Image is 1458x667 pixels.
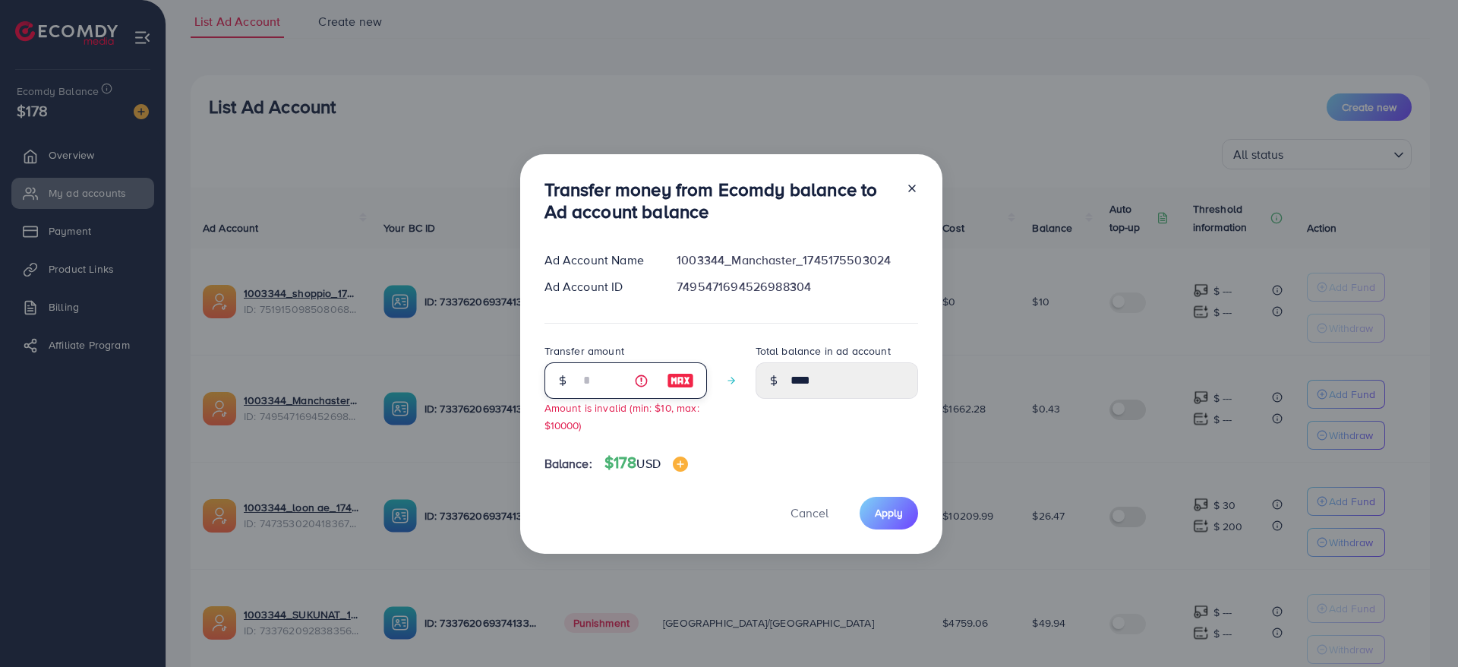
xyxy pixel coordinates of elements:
[791,504,828,521] span: Cancel
[664,278,929,296] div: 7495471694526988304
[860,497,918,529] button: Apply
[667,371,694,390] img: image
[875,505,903,520] span: Apply
[544,400,699,432] small: Amount is invalid (min: $10, max: $10000)
[756,343,891,359] label: Total balance in ad account
[532,278,665,296] div: Ad Account ID
[532,251,665,269] div: Ad Account Name
[673,457,688,472] img: image
[544,179,894,223] h3: Transfer money from Ecomdy balance to Ad account balance
[636,455,660,472] span: USD
[604,454,688,473] h4: $178
[1393,599,1447,656] iframe: Chat
[664,251,929,269] div: 1003344_Manchaster_1745175503024
[772,497,847,529] button: Cancel
[544,455,592,473] span: Balance:
[544,343,624,359] label: Transfer amount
